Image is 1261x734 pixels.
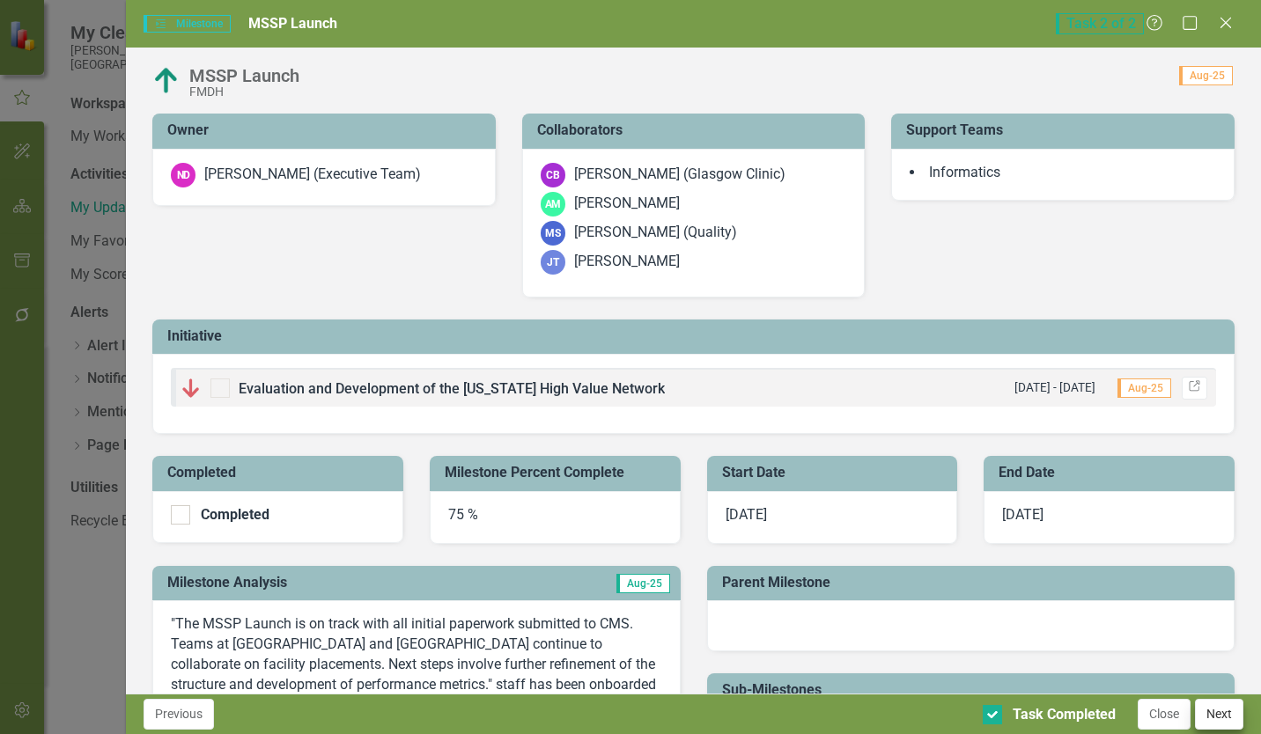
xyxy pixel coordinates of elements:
h3: Parent Milestone [722,575,1226,591]
h3: Support Teams [906,122,1226,138]
span: Aug-25 [1179,66,1233,85]
small: [DATE] - [DATE] [1014,379,1095,396]
div: MSSP Launch [189,66,299,85]
span: Task 2 of 2 [1056,13,1144,34]
div: MS [541,221,565,246]
h3: Milestone Percent Complete [445,465,672,481]
h3: Completed [167,465,395,481]
div: [PERSON_NAME] (Quality) [574,223,737,243]
h3: Sub-Milestones [722,682,1226,698]
div: [PERSON_NAME] (Glasgow Clinic) [574,165,785,185]
img: Below Plan [181,378,202,399]
span: Milestone [144,15,230,33]
button: Previous [144,699,214,730]
div: FMDH [189,85,299,99]
div: 75 % [430,491,681,544]
div: AM [541,192,565,217]
h3: Collaborators [537,122,857,138]
span: MSSP Launch [248,15,337,32]
div: [PERSON_NAME] [574,194,680,214]
span: Aug-25 [1117,378,1171,398]
div: [PERSON_NAME] (Executive Team) [204,165,421,185]
span: Evaluation and Development of the [US_STATE] High Value Network [239,380,665,397]
div: [PERSON_NAME] [574,252,680,272]
span: Aug-25 [616,574,670,593]
button: Close [1138,699,1191,730]
div: Task Completed [1013,705,1116,725]
h3: End Date [999,465,1226,481]
button: Next [1195,699,1243,730]
span: Informatics [929,164,1000,180]
img: Above Target [152,67,181,95]
div: CB [541,163,565,187]
h3: Start Date [722,465,949,481]
div: ND [171,163,195,187]
h3: Owner [167,122,487,138]
span: [DATE] [1002,506,1043,523]
span: [DATE] [726,506,767,523]
h3: Milestone Analysis [167,575,512,591]
h3: Initiative [167,328,1226,344]
div: JT [541,250,565,275]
